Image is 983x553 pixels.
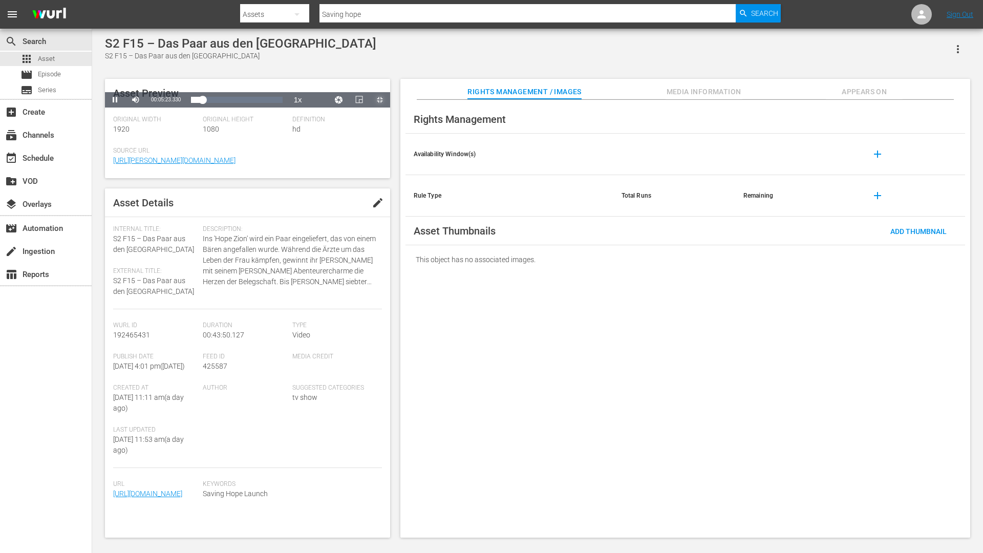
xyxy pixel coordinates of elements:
span: Asset Preview [113,87,179,99]
span: Last Updated [113,426,198,434]
span: menu [6,8,18,20]
button: Search [736,4,781,23]
span: Episode [38,69,61,79]
span: Author [203,384,287,392]
span: Series [38,85,56,95]
span: 1080 [203,125,219,133]
button: add [865,183,890,208]
span: [DATE] 4:01 pm ( [DATE] ) [113,362,185,370]
span: Video [292,331,310,339]
span: Url [113,480,198,488]
button: Jump To Time [329,92,349,108]
button: Mute [125,92,146,108]
span: Publish Date [113,353,198,361]
span: Schedule [5,152,17,164]
span: S2 F15 – Das Paar aus den [GEOGRAPHIC_DATA] [113,235,194,253]
span: 00:05:23.330 [151,97,181,102]
span: Create [5,106,17,118]
span: 192465431 [113,331,150,339]
th: Remaining [735,175,857,217]
img: ans4CAIJ8jUAAAAAAAAAAAAAAAAAAAAAAAAgQb4GAAAAAAAAAAAAAAAAAAAAAAAAJMjXAAAAAAAAAAAAAAAAAAAAAAAAgAT5G... [25,3,74,27]
span: Rights Management [414,113,506,125]
a: [URL][PERSON_NAME][DOMAIN_NAME] [113,156,236,164]
span: Asset Thumbnails [414,225,496,237]
span: Duration [203,322,287,330]
span: Wurl Id [113,322,198,330]
th: Total Runs [613,175,735,217]
a: Sign Out [947,10,973,18]
div: Progress Bar [191,97,282,103]
span: Original Height [203,116,287,124]
span: Episode [20,69,33,81]
span: Ingestion [5,245,17,258]
span: Type [292,322,377,330]
span: add [871,189,884,202]
span: Asset [38,54,55,64]
span: Suggested Categories [292,384,377,392]
button: Exit Fullscreen [370,92,390,108]
button: Add Thumbnail [882,222,955,240]
span: 425587 [203,362,227,370]
span: Media Information [666,86,742,98]
span: [DATE] 11:53 am ( a day ago ) [113,435,184,454]
span: edit [372,197,384,209]
span: Media Credit [292,353,377,361]
span: Keywords [203,480,377,488]
span: S2 F15 – Das Paar aus den [GEOGRAPHIC_DATA] [113,276,194,295]
span: Reports [5,268,17,281]
button: Playback Rate [288,92,308,108]
span: hd [292,125,301,133]
span: Internal Title: [113,225,198,233]
button: edit [366,190,390,215]
th: Availability Window(s) [405,134,613,175]
span: 00:43:50.127 [203,331,244,339]
button: Picture-in-Picture [349,92,370,108]
span: Channels [5,129,17,141]
span: Overlays [5,198,17,210]
span: VOD [5,175,17,187]
div: S2 F15 – Das Paar aus den [GEOGRAPHIC_DATA] [105,36,376,51]
span: 1920 [113,125,130,133]
span: Source Url [113,147,377,155]
span: Ins 'Hope Zion' wird ein Paar eingeliefert, das von einem Bären angefallen wurde. Während die Ärz... [203,233,377,287]
div: S2 F15 – Das Paar aus den [GEOGRAPHIC_DATA] [105,51,376,61]
div: This object has no associated images. [405,245,965,274]
span: Created At [113,384,198,392]
span: Asset Details [113,197,174,209]
span: Saving Hope Launch [203,488,377,499]
span: Automation [5,222,17,235]
span: Search [751,4,778,23]
span: apps [20,53,33,65]
span: Feed ID [203,353,287,361]
span: Original Width [113,116,198,124]
span: tv show [292,393,317,401]
span: Add Thumbnail [882,227,955,236]
a: [URL][DOMAIN_NAME] [113,490,182,498]
span: Definition [292,116,377,124]
span: Search [5,35,17,48]
span: Series [20,84,33,96]
span: Description: [203,225,377,233]
button: add [865,142,890,166]
th: Rule Type [405,175,613,217]
span: [DATE] 11:11 am ( a day ago ) [113,393,184,412]
span: add [871,148,884,160]
span: Appears On [826,86,903,98]
span: Rights Management / Images [467,86,581,98]
span: External Title: [113,267,198,275]
button: Pause [105,92,125,108]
